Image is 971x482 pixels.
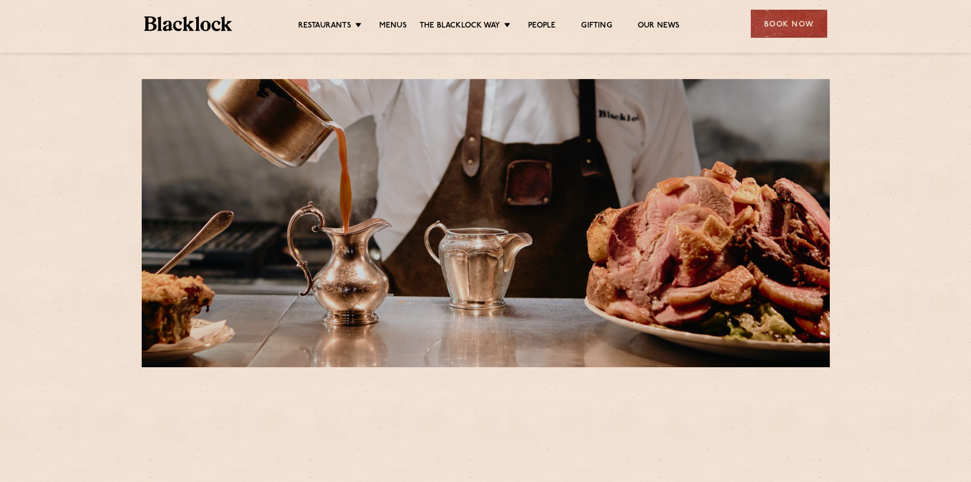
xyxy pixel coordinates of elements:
[638,21,680,32] a: Our News
[144,16,232,31] img: BL_Textured_Logo-footer-cropped.svg
[528,21,556,32] a: People
[379,21,407,32] a: Menus
[419,21,500,32] a: The Blacklock Way
[751,10,827,38] div: Book Now
[581,21,612,32] a: Gifting
[298,21,351,32] a: Restaurants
